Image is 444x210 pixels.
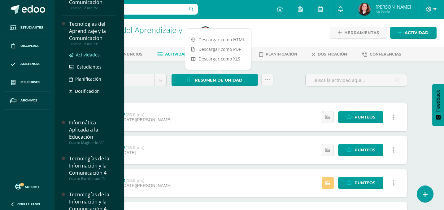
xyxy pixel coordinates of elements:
[5,55,50,74] a: Asistencia
[69,20,116,42] div: Tecnologías del Aprendizaje y la Comunicación
[157,49,192,59] a: Actividades
[69,63,116,70] a: Estudiantes
[7,182,47,190] a: Soporte
[122,183,171,188] span: [DATE][PERSON_NAME]
[344,27,379,38] span: Herramientas
[165,52,192,56] span: Actividades
[432,84,444,126] button: Feedback - Mostrar encuesta
[99,178,172,183] div: Actividad 3.4
[5,19,50,37] a: Estudiantes
[77,64,102,70] span: Estudiantes
[20,61,40,66] span: Asistencia
[259,49,297,59] a: Planificación
[69,42,116,46] div: Tercero Básico "B"
[78,25,243,35] a: Tecnologías del Aprendizaje y la Comunicación
[69,119,116,141] div: Informática Aplicada a la Educación
[125,178,144,183] strong: (15.0 pts)
[20,98,37,103] span: Archivos
[125,145,144,150] strong: (15.0 pts)
[78,34,192,40] div: Tercero Básico 'A'
[78,25,192,34] h1: Tecnologías del Aprendizaje y la Comunicación
[76,52,100,58] span: Actividades
[20,80,40,85] span: Mis cursos
[185,35,251,44] a: Descargar como HTML
[370,52,401,56] span: Conferencias
[59,4,198,15] input: Busca un usuario...
[355,144,375,156] span: Punteos
[199,27,211,39] img: fd0864b42e40efb0ca870be3ccd70d1f.png
[122,117,171,122] span: [DATE][PERSON_NAME]
[195,74,242,86] span: Resumen de unidad
[306,74,407,86] input: Busca la actividad aquí...
[5,73,50,92] a: Mis cursos
[69,87,116,95] a: Dosificación
[355,177,375,189] span: Punteos
[69,6,116,10] div: Tercero Básico "A"
[185,44,251,54] a: Descargar como PDF
[92,74,166,86] a: Unidad 3
[405,27,429,38] span: Actividad
[312,49,347,59] a: Dosificación
[69,51,116,58] a: Actividades
[318,52,347,56] span: Dosificación
[99,112,172,117] div: Actividad 3.6
[69,20,116,46] a: Tecnologías del Aprendizaje y la ComunicaciónTercero Básico "B"
[172,74,258,86] a: Resumen de unidad
[338,177,383,189] a: Punteos
[358,3,371,16] img: fd0864b42e40efb0ca870be3ccd70d1f.png
[69,155,116,181] a: Tecnologías de la Información y la Comunicación 4Cuarto Bachillerato "A"
[125,112,144,117] strong: (25.0 pts)
[5,92,50,110] a: Archivos
[362,49,401,59] a: Conferencias
[75,76,101,82] span: Planificación
[122,150,136,155] span: [DATE]
[5,37,50,55] a: Disciplina
[69,155,116,176] div: Tecnologías de la Información y la Comunicación 4
[435,90,441,112] span: Feedback
[69,176,116,181] div: Cuarto Bachillerato "A"
[355,111,375,123] span: Punteos
[338,144,383,156] a: Punteos
[20,25,43,30] span: Estudiantes
[69,75,116,83] a: Planificación
[338,111,383,123] a: Punteos
[69,141,116,145] div: Cuarto Magisterio "A"
[390,27,437,39] a: Actividad
[330,27,387,39] a: Herramientas
[20,43,39,48] span: Disciplina
[185,54,251,64] a: Descargar como XLS
[17,202,41,206] span: Cerrar panel
[112,49,142,59] a: Anuncios
[69,119,116,145] a: Informática Aplicada a la EducaciónCuarto Magisterio "A"
[25,185,40,189] span: Soporte
[75,88,100,94] span: Dosificación
[266,52,297,56] span: Planificación
[375,4,411,10] span: [PERSON_NAME]
[375,9,411,15] span: Mi Perfil
[121,52,142,56] span: Anuncios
